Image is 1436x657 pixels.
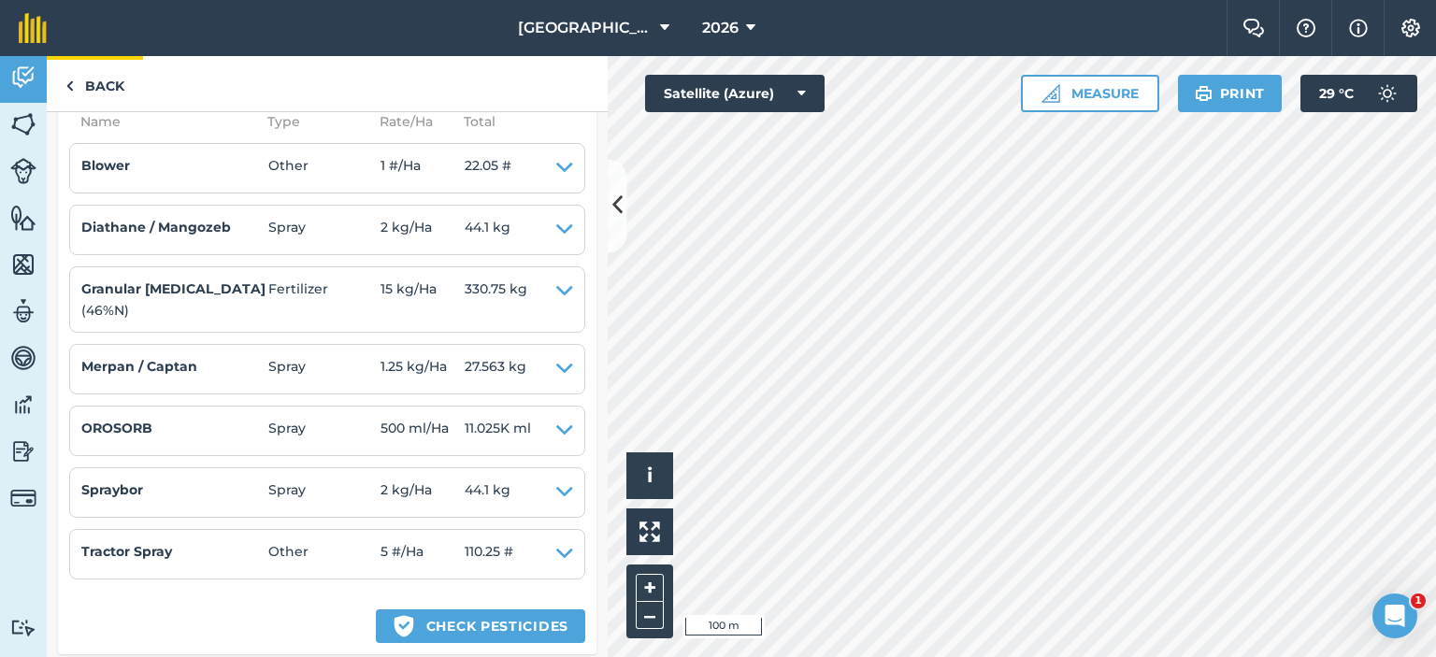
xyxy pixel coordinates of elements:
span: Type [256,111,368,132]
span: Name [69,111,256,132]
button: Check pesticides [376,609,585,643]
h4: Spraybor [81,479,268,500]
span: 29 ° C [1319,75,1354,112]
summary: Diathane / MangozebSpray2 kg/Ha44.1 kg [81,217,573,243]
span: 27.563 kg [465,356,526,382]
summary: BlowerOther1 #/Ha22.05 # [81,155,573,181]
h4: Diathane / Mangozeb [81,217,268,237]
h4: Tractor Spray [81,541,268,562]
span: 110.25 # [465,541,513,567]
img: svg+xml;base64,PD94bWwgdmVyc2lvbj0iMS4wIiBlbmNvZGluZz0idXRmLTgiPz4KPCEtLSBHZW5lcmF0b3I6IEFkb2JlIE... [10,391,36,419]
img: svg+xml;base64,PD94bWwgdmVyc2lvbj0iMS4wIiBlbmNvZGluZz0idXRmLTgiPz4KPCEtLSBHZW5lcmF0b3I6IEFkb2JlIE... [10,437,36,465]
span: Spray [268,479,381,506]
span: 2026 [702,17,739,39]
span: i [647,464,653,487]
summary: Granular [MEDICAL_DATA](46%N)Fertilizer15 kg/Ha330.75 kg [81,279,573,321]
button: Measure [1021,75,1159,112]
h4: Merpan / Captan [81,356,268,377]
span: Spray [268,356,381,382]
img: A question mark icon [1295,19,1317,37]
button: Print [1178,75,1283,112]
h4: Granular [MEDICAL_DATA] [81,279,268,299]
span: Total [452,111,495,132]
span: 1.25 kg / Ha [381,356,465,382]
img: svg+xml;base64,PD94bWwgdmVyc2lvbj0iMS4wIiBlbmNvZGluZz0idXRmLTgiPz4KPCEtLSBHZW5lcmF0b3I6IEFkb2JlIE... [10,344,36,372]
summary: SprayborSpray2 kg/Ha44.1 kg [81,479,573,506]
button: i [626,452,673,499]
span: 11.025K ml [465,418,531,444]
span: 44.1 kg [465,217,510,243]
span: Spray [268,418,381,444]
h4: Blower [81,155,268,176]
img: svg+xml;base64,PD94bWwgdmVyc2lvbj0iMS4wIiBlbmNvZGluZz0idXRmLTgiPz4KPCEtLSBHZW5lcmF0b3I6IEFkb2JlIE... [10,297,36,325]
span: Spray [268,217,381,243]
summary: Merpan / CaptanSpray1.25 kg/Ha27.563 kg [81,356,573,382]
img: fieldmargin Logo [19,13,47,43]
span: Other [268,155,381,181]
img: svg+xml;base64,PD94bWwgdmVyc2lvbj0iMS4wIiBlbmNvZGluZz0idXRmLTgiPz4KPCEtLSBHZW5lcmF0b3I6IEFkb2JlIE... [10,485,36,511]
span: 1 # / Ha [381,155,465,181]
button: 29 °C [1300,75,1417,112]
button: – [636,602,664,629]
span: 330.75 kg [465,279,527,321]
span: 2 kg / Ha [381,479,465,506]
img: svg+xml;base64,PHN2ZyB4bWxucz0iaHR0cDovL3d3dy53My5vcmcvMjAwMC9zdmciIHdpZHRoPSI1NiIgaGVpZ2h0PSI2MC... [10,250,36,279]
img: Two speech bubbles overlapping with the left bubble in the forefront [1242,19,1265,37]
img: A cog icon [1400,19,1422,37]
summary: Tractor SprayOther5 #/Ha110.25 # [81,541,573,567]
span: 15 kg / Ha [381,279,465,321]
p: ( 46 % N ) [81,300,268,321]
span: Other [268,541,381,567]
span: 22.05 # [465,155,511,181]
span: 500 ml / Ha [381,418,465,444]
span: 44.1 kg [465,479,510,506]
img: svg+xml;base64,PHN2ZyB4bWxucz0iaHR0cDovL3d3dy53My5vcmcvMjAwMC9zdmciIHdpZHRoPSIxOSIgaGVpZ2h0PSIyNC... [1195,82,1213,105]
img: svg+xml;base64,PHN2ZyB4bWxucz0iaHR0cDovL3d3dy53My5vcmcvMjAwMC9zdmciIHdpZHRoPSI1NiIgaGVpZ2h0PSI2MC... [10,110,36,138]
span: [GEOGRAPHIC_DATA] [518,17,653,39]
button: Satellite (Azure) [645,75,825,112]
span: Fertilizer [268,279,381,321]
span: Rate/ Ha [368,111,452,132]
img: svg+xml;base64,PHN2ZyB4bWxucz0iaHR0cDovL3d3dy53My5vcmcvMjAwMC9zdmciIHdpZHRoPSIxNyIgaGVpZ2h0PSIxNy... [1349,17,1368,39]
span: 2 kg / Ha [381,217,465,243]
span: 5 # / Ha [381,541,465,567]
img: Ruler icon [1041,84,1060,103]
h4: OROSORB [81,418,268,438]
img: Four arrows, one pointing top left, one top right, one bottom right and the last bottom left [639,521,660,542]
img: svg+xml;base64,PD94bWwgdmVyc2lvbj0iMS4wIiBlbmNvZGluZz0idXRmLTgiPz4KPCEtLSBHZW5lcmF0b3I6IEFkb2JlIE... [10,619,36,636]
summary: OROSORBSpray500 ml/Ha11.025K ml [81,418,573,444]
iframe: Intercom live chat [1372,593,1417,638]
span: 1 [1411,593,1426,608]
img: svg+xml;base64,PD94bWwgdmVyc2lvbj0iMS4wIiBlbmNvZGluZz0idXRmLTgiPz4KPCEtLSBHZW5lcmF0b3I6IEFkb2JlIE... [10,158,36,184]
img: svg+xml;base64,PHN2ZyB4bWxucz0iaHR0cDovL3d3dy53My5vcmcvMjAwMC9zdmciIHdpZHRoPSI1NiIgaGVpZ2h0PSI2MC... [10,204,36,232]
a: Back [47,56,143,111]
img: svg+xml;base64,PD94bWwgdmVyc2lvbj0iMS4wIiBlbmNvZGluZz0idXRmLTgiPz4KPCEtLSBHZW5lcmF0b3I6IEFkb2JlIE... [1369,75,1406,112]
button: + [636,574,664,602]
img: svg+xml;base64,PD94bWwgdmVyc2lvbj0iMS4wIiBlbmNvZGluZz0idXRmLTgiPz4KPCEtLSBHZW5lcmF0b3I6IEFkb2JlIE... [10,64,36,92]
img: svg+xml;base64,PHN2ZyB4bWxucz0iaHR0cDovL3d3dy53My5vcmcvMjAwMC9zdmciIHdpZHRoPSI5IiBoZWlnaHQ9IjI0Ii... [65,75,74,97]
